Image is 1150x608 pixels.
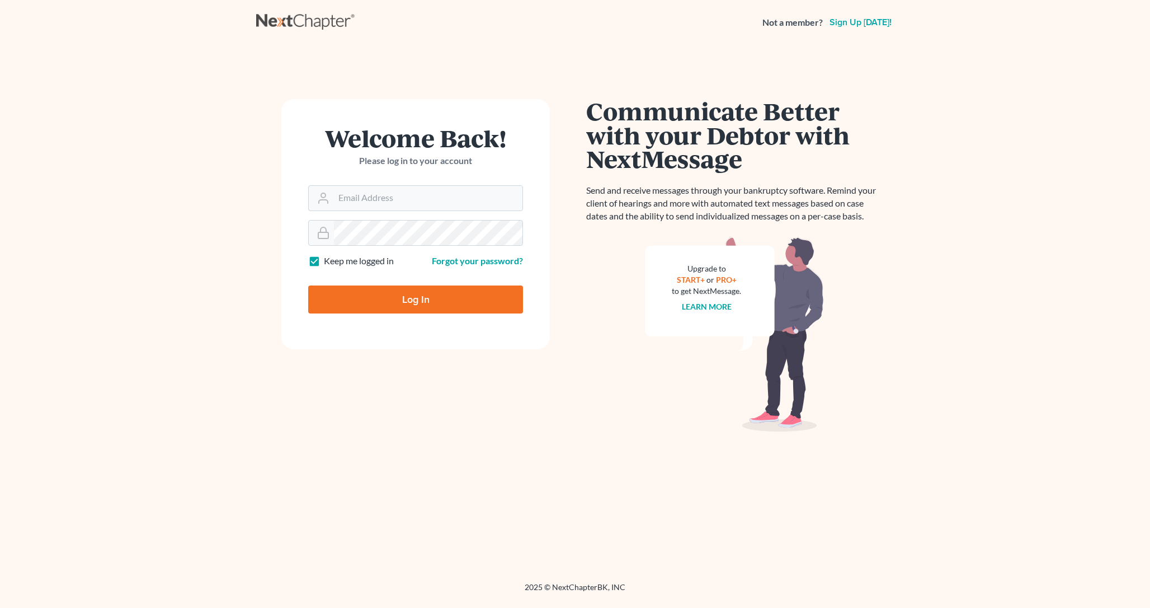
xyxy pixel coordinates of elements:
[308,126,523,150] h1: Welcome Back!
[672,263,741,274] div: Upgrade to
[432,255,523,266] a: Forgot your password?
[586,184,883,223] p: Send and receive messages through your bankruptcy software. Remind your client of hearings and mo...
[256,582,894,602] div: 2025 © NextChapterBK, INC
[762,16,823,29] strong: Not a member?
[677,275,705,284] a: START+
[682,302,732,311] a: Learn more
[308,155,523,167] p: Please log in to your account
[716,275,737,284] a: PRO+
[334,186,522,211] input: Email Address
[672,286,741,297] div: to get NextMessage.
[706,275,714,284] span: or
[324,255,394,268] label: Keep me logged in
[827,18,894,27] a: Sign up [DATE]!
[645,236,824,432] img: nextmessage_bg-59042aed3d76b12b5cd301f8e5b87938c9018125f34e5fa2b7a6b67550977c72.svg
[586,99,883,171] h1: Communicate Better with your Debtor with NextMessage
[308,286,523,314] input: Log In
